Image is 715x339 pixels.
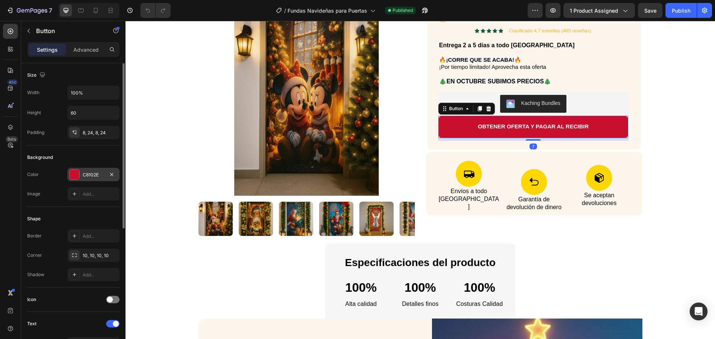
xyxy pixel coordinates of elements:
p: Detalles finos [271,279,318,287]
div: Height [27,109,41,116]
div: Undo/Redo [140,3,171,18]
div: Image [27,191,40,197]
div: Shape [27,215,41,222]
span: 100% [338,260,369,274]
div: Width [27,89,39,96]
span: / [284,7,286,15]
p: Button [36,26,99,35]
p: Costuras Calidad [331,279,377,287]
input: Auto [68,106,119,119]
div: Beta [6,136,18,142]
span: Especificaciones del producto [219,236,370,247]
div: Border [27,233,42,239]
p: Advanced [73,46,99,54]
div: 450 [7,79,18,85]
div: Add... [83,272,118,278]
span: Fundas Navideñas para Puertas [287,7,367,15]
span: Save [644,7,657,14]
span: OBTENER OFERTA Y PAGAR AL RECIBIR [352,102,463,109]
div: Kaching Bundles [395,79,435,86]
button: 7 [3,3,55,18]
div: Button [322,84,339,91]
p: 7 [49,6,52,15]
p: Alta calidad [212,279,259,287]
p: ¡Por tiempo limitado! Aprovecha esta oferta [314,42,502,50]
span: 1 product assigned [570,7,618,15]
div: Size [27,70,47,80]
span: 100% [279,260,310,274]
input: Auto [68,86,119,99]
div: 7 [404,123,411,129]
div: 10, 10, 10, 10 [83,252,118,259]
p: Envíos a todo [GEOGRAPHIC_DATA] [313,167,374,190]
p: Se aceptan devoluciones [444,171,504,186]
p: Settings [37,46,58,54]
div: Open Intercom Messenger [690,303,708,320]
button: Save [638,3,662,18]
div: Color [27,171,39,178]
div: Add... [83,191,118,198]
div: C8102E [83,172,104,178]
img: KachingBundles.png [381,79,390,87]
span: Published [393,7,413,14]
button: <p><span style="font-size:15px;">OBTENER OFERTA Y PAGAR AL RECIBIR</span></p> [313,95,503,117]
div: Shadow [27,271,44,278]
div: Background [27,154,53,161]
div: Add... [83,233,118,240]
button: Publish [665,3,697,18]
p: Garantía de devolución de dinero [378,175,439,191]
div: Padding [27,129,44,136]
strong: 🎄EN OCTUBRE SUBIMOS PRECIOS🎄 [314,57,426,64]
div: Text [27,320,36,327]
div: Publish [672,7,690,15]
strong: 🔥¡CORRE QUE SE ACABA!🔥 [314,36,396,42]
button: 1 product assigned [563,3,635,18]
span: 100% [220,260,251,274]
iframe: Design area [125,21,715,339]
button: Kaching Bundles [375,74,441,92]
div: Icon [27,296,36,303]
div: Corner [27,252,42,259]
strong: Entrega 2 a 5 días a todo [GEOGRAPHIC_DATA] [314,21,449,28]
div: 8, 24, 8, 24 [83,129,118,136]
